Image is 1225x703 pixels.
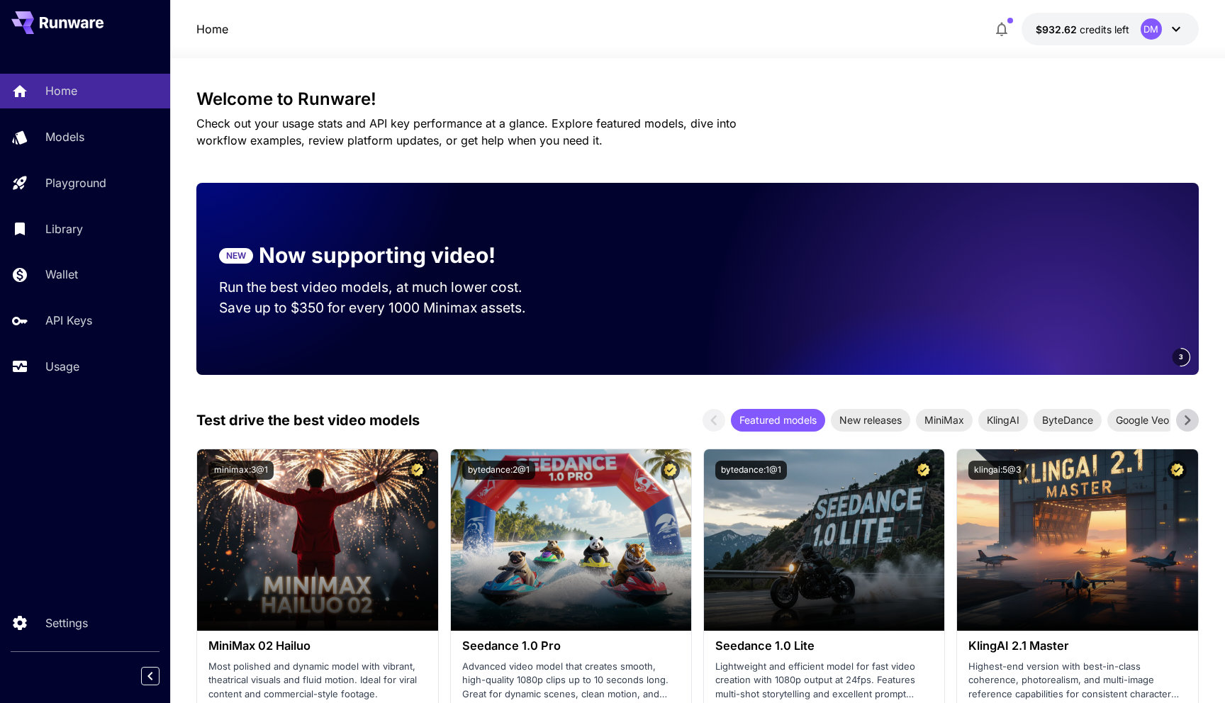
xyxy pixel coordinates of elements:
p: Test drive the best video models [196,410,420,431]
button: $932.62177DM [1022,13,1199,45]
div: DM [1141,18,1162,40]
div: Collapse sidebar [152,663,170,689]
div: New releases [831,409,910,432]
a: Home [196,21,228,38]
div: $932.62177 [1036,22,1129,37]
img: alt [704,449,944,631]
p: Highest-end version with best-in-class coherence, photorealism, and multi-image reference capabil... [968,660,1186,702]
span: ByteDance [1034,412,1102,427]
button: minimax:3@1 [208,461,274,480]
p: Run the best video models, at much lower cost. [219,277,549,298]
h3: Seedance 1.0 Pro [462,639,680,653]
span: Check out your usage stats and API key performance at a glance. Explore featured models, dive int... [196,116,737,147]
span: credits left [1080,23,1129,35]
button: Certified Model – Vetted for best performance and includes a commercial license. [1168,461,1187,480]
span: Featured models [731,412,825,427]
p: Library [45,220,83,237]
nav: breadcrumb [196,21,228,38]
div: KlingAI [978,409,1028,432]
p: NEW [226,249,246,262]
div: ByteDance [1034,409,1102,432]
span: MiniMax [916,412,973,427]
p: Home [45,82,77,99]
span: $932.62 [1036,23,1080,35]
img: alt [451,449,691,631]
button: Collapse sidebar [141,667,160,685]
p: Save up to $350 for every 1000 Minimax assets. [219,298,549,318]
p: Playground [45,174,106,191]
h3: MiniMax 02 Hailuo [208,639,426,653]
button: Certified Model – Vetted for best performance and includes a commercial license. [914,461,933,480]
p: Most polished and dynamic model with vibrant, theatrical visuals and fluid motion. Ideal for vira... [208,660,426,702]
img: alt [957,449,1197,631]
p: API Keys [45,312,92,329]
span: Google Veo [1107,412,1178,427]
p: Now supporting video! [259,240,496,271]
p: Settings [45,614,88,631]
button: klingai:5@3 [968,461,1027,480]
div: Google Veo [1107,409,1178,432]
div: Featured models [731,409,825,432]
button: bytedance:2@1 [462,461,535,480]
p: Lightweight and efficient model for fast video creation with 1080p output at 24fps. Features mult... [715,660,933,702]
p: Models [45,128,84,145]
button: Certified Model – Vetted for best performance and includes a commercial license. [408,461,427,480]
p: Advanced video model that creates smooth, high-quality 1080p clips up to 10 seconds long. Great f... [462,660,680,702]
p: Wallet [45,266,78,283]
span: New releases [831,412,910,427]
p: Usage [45,358,79,375]
span: 3 [1179,351,1183,362]
img: alt [197,449,437,631]
button: bytedance:1@1 [715,461,787,480]
button: Certified Model – Vetted for best performance and includes a commercial license. [661,461,680,480]
h3: Welcome to Runware! [196,89,1199,109]
h3: Seedance 1.0 Lite [715,639,933,653]
div: MiniMax [916,409,973,432]
h3: KlingAI 2.1 Master [968,639,1186,653]
span: KlingAI [978,412,1028,427]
